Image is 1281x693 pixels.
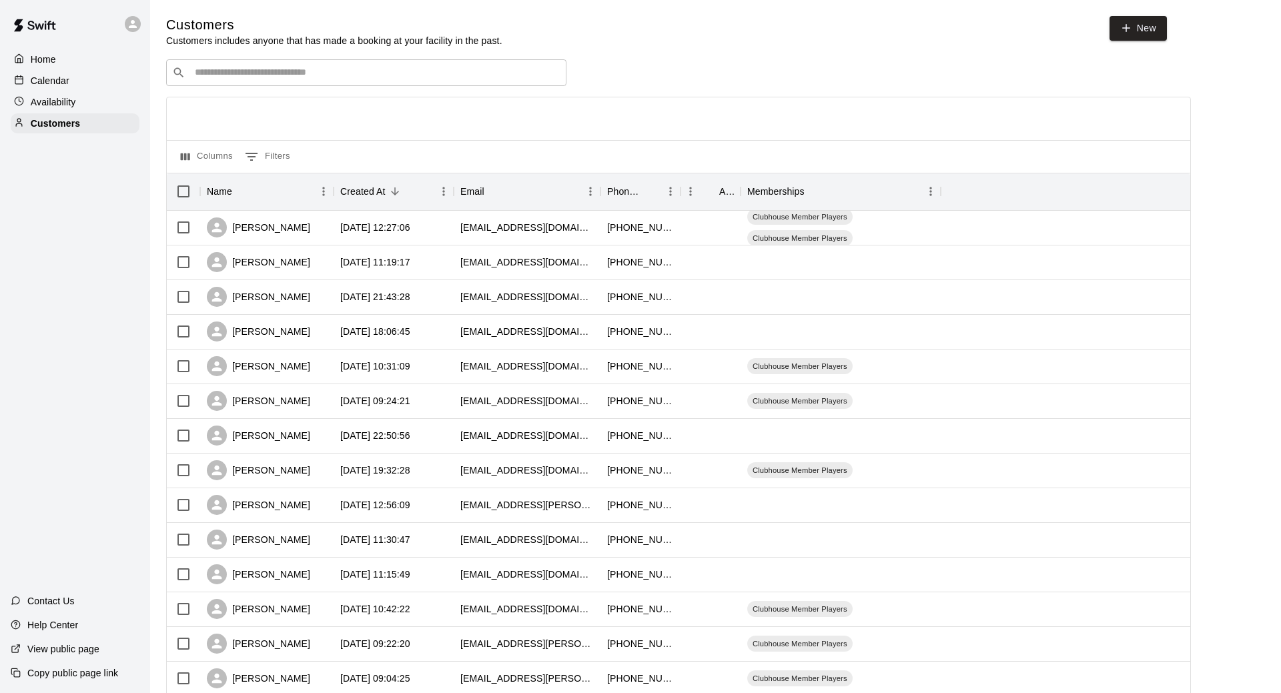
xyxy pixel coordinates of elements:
div: +12158685935 [607,637,674,650]
div: 2025-10-10 21:43:28 [340,290,410,303]
span: Clubhouse Member Players [747,673,853,684]
button: Menu [314,181,334,201]
div: jack.t.gibson@gmail.com [460,637,594,650]
a: Home [11,49,139,69]
div: +12673001225 [607,602,674,616]
span: Clubhouse Member Players [747,396,853,406]
div: +12157403989 [607,325,674,338]
button: Select columns [177,146,236,167]
div: +12152373150 [607,464,674,477]
div: annejustin.hammond@gmail.com [460,672,594,685]
div: 2025-10-09 22:50:56 [340,429,410,442]
div: +12157403989 [607,429,674,442]
div: 2025-10-09 12:56:09 [340,498,410,512]
div: 2025-10-09 09:22:20 [340,637,410,650]
div: 2025-10-09 10:42:22 [340,602,410,616]
div: Age [719,173,734,210]
div: +12674460299 [607,498,674,512]
div: erehr17@gmail.com [460,221,594,234]
div: 2025-10-11 11:19:17 [340,255,410,269]
span: Clubhouse Member Players [747,604,853,614]
div: 2025-10-09 11:15:49 [340,568,410,581]
div: [PERSON_NAME] [207,252,310,272]
div: Email [460,173,484,210]
button: Show filters [242,146,294,167]
button: Menu [681,181,701,201]
div: +12672016536 [607,568,674,581]
div: blall071@gmail.com [460,290,594,303]
div: +12158821348 [607,394,674,408]
div: Clubhouse Member Players [747,670,853,686]
span: Clubhouse Member Players [747,233,853,243]
div: Age [681,173,741,210]
div: 2025-10-09 19:32:28 [340,464,410,477]
div: e3boyslam@yahoo.com [460,325,594,338]
a: Availability [11,92,139,112]
div: Clubhouse Member Players [747,601,853,617]
div: [PERSON_NAME] [207,634,310,654]
button: Menu [434,181,454,201]
div: liamtobrien09@gmail.com [460,394,594,408]
div: Memberships [747,173,805,210]
button: Menu [661,181,681,201]
div: +12156307825 [607,221,674,234]
div: Clubhouse Member Players [747,358,853,374]
div: Email [454,173,600,210]
div: [PERSON_NAME] [207,391,310,411]
div: Memberships [741,173,941,210]
div: Clubhouse Member Players [747,462,853,478]
div: 2025-10-11 12:27:06 [340,221,410,234]
p: Calendar [31,74,69,87]
div: mkr145@gmail.com [460,255,594,269]
div: Phone Number [607,173,642,210]
div: +12158150359 [607,672,674,685]
span: Clubhouse Member Players [747,638,853,649]
p: Contact Us [27,594,75,608]
button: Menu [580,181,600,201]
button: Sort [642,182,661,201]
div: [PERSON_NAME] [207,460,310,480]
div: [PERSON_NAME] [207,426,310,446]
div: Clubhouse Member Players [747,393,853,409]
p: Help Center [27,618,78,632]
p: Copy public page link [27,666,118,680]
span: Clubhouse Member Players [747,361,853,372]
div: +15705946707 [607,255,674,269]
div: +12672104293 [607,533,674,546]
div: Created At [334,173,454,210]
a: Calendar [11,71,139,91]
a: Customers [11,113,139,133]
div: rag189@hotmail.com [460,360,594,373]
p: View public page [27,642,99,656]
div: [PERSON_NAME] [207,530,310,550]
div: Phone Number [600,173,681,210]
button: Sort [805,182,823,201]
span: Clubhouse Member Players [747,465,853,476]
div: Search customers by name or email [166,59,566,86]
div: [PERSON_NAME] [207,564,310,584]
div: pandelo@verizon.net [460,533,594,546]
div: Name [200,173,334,210]
div: [PERSON_NAME] [207,356,310,376]
div: kevo.foley@gmail.com [460,498,594,512]
div: [PERSON_NAME] [207,321,310,341]
div: [PERSON_NAME] [207,599,310,619]
div: 2025-10-10 10:31:09 [340,360,410,373]
div: [PERSON_NAME] [207,668,310,688]
button: Sort [701,182,719,201]
button: Sort [232,182,251,201]
span: Clubhouse Member Players [747,211,853,222]
div: Clubhouse Member Players [747,636,853,652]
div: Clubhouse Member Players [747,209,853,225]
div: 2025-10-10 09:24:21 [340,394,410,408]
p: Home [31,53,56,66]
div: [PERSON_NAME] [207,217,310,237]
button: Sort [484,182,503,201]
div: gavinlitten2208@gmail.com [460,568,594,581]
div: +14842509486 [607,360,674,373]
div: [PERSON_NAME] [207,287,310,307]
